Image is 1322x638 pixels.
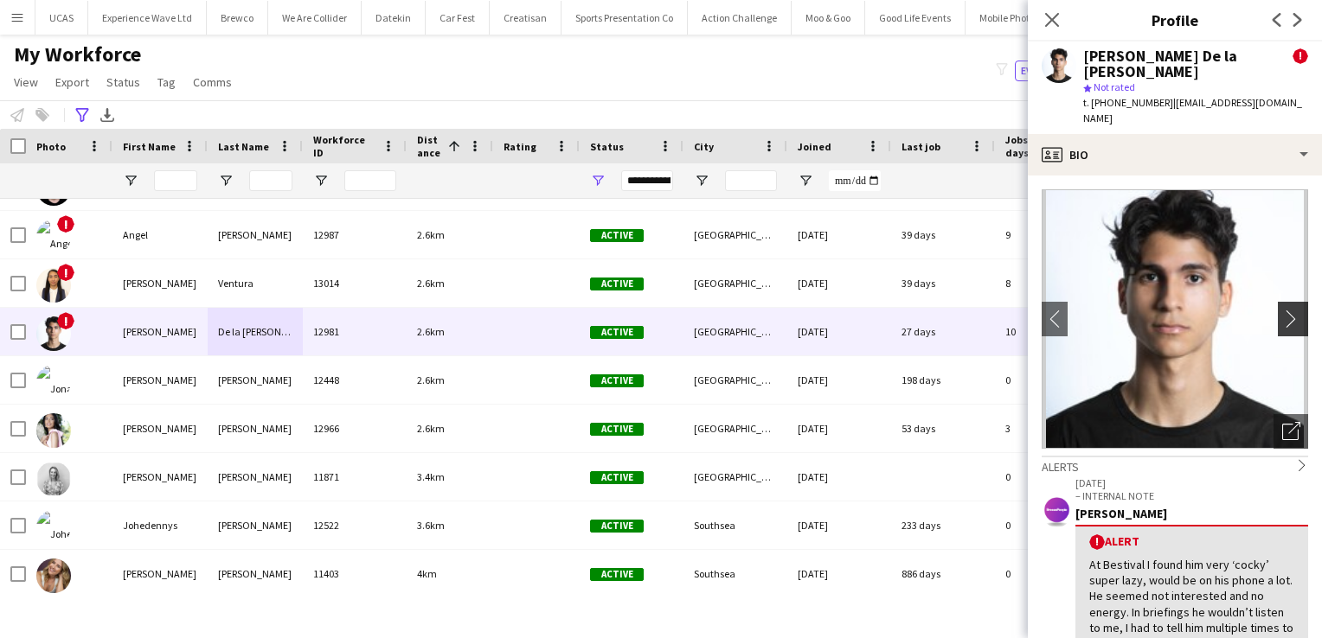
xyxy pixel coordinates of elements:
[36,510,71,545] img: Johedennys Santana
[112,211,208,258] div: Angel
[725,170,777,191] input: City Filter Input
[590,520,644,533] span: Active
[504,140,536,153] span: Rating
[112,550,208,597] div: [PERSON_NAME]
[590,423,644,436] span: Active
[151,71,183,93] a: Tag
[218,140,269,153] span: Last Name
[792,1,865,35] button: Moo & Goo
[683,405,787,452] div: [GEOGRAPHIC_DATA]
[208,356,303,404] div: [PERSON_NAME]
[787,308,891,355] div: [DATE]
[417,470,445,483] span: 3.4km
[590,173,606,188] button: Open Filter Menu
[417,373,445,386] span: 2.6km
[303,356,407,404] div: 12448
[891,405,995,452] div: 53 days
[417,325,445,338] span: 2.6km
[36,220,71,254] img: Angel Gervacio Bido
[787,356,891,404] div: [DATE]
[157,74,176,90] span: Tag
[303,501,407,549] div: 12522
[787,211,891,258] div: [DATE]
[683,259,787,307] div: [GEOGRAPHIC_DATA]
[995,356,1107,404] div: 0
[995,453,1107,501] div: 0
[36,462,71,496] img: Sophie Norris
[123,140,176,153] span: First Name
[106,74,140,90] span: Status
[186,71,239,93] a: Comms
[1274,414,1308,449] div: Open photos pop-in
[787,405,891,452] div: [DATE]
[208,453,303,501] div: [PERSON_NAME]
[590,278,644,290] span: Active
[72,105,93,125] app-action-btn: Advanced filters
[344,170,396,191] input: Workforce ID Filter Input
[303,211,407,258] div: 12987
[208,405,303,452] div: [PERSON_NAME]
[112,501,208,549] div: Johedennys
[590,140,624,153] span: Status
[112,405,208,452] div: [PERSON_NAME]
[787,259,891,307] div: [DATE]
[7,71,45,93] a: View
[426,1,490,35] button: Car Fest
[99,71,147,93] a: Status
[995,308,1107,355] div: 10
[417,567,437,580] span: 4km
[1293,48,1308,64] span: !
[417,422,445,435] span: 2.6km
[303,259,407,307] div: 13014
[1089,534,1105,550] span: !
[97,105,118,125] app-action-btn: Export XLSX
[36,268,71,303] img: Astrid Ventura
[417,133,441,159] span: Distance
[683,211,787,258] div: [GEOGRAPHIC_DATA]
[14,41,141,67] span: My Workforce
[683,356,787,404] div: [GEOGRAPHIC_DATA]
[995,501,1107,549] div: 0
[303,453,407,501] div: 11871
[995,405,1107,452] div: 3
[787,501,891,549] div: [DATE]
[154,170,197,191] input: First Name Filter Input
[313,133,375,159] span: Workforce ID
[966,1,1174,35] button: Mobile Photo Booth [GEOGRAPHIC_DATA]
[902,140,940,153] span: Last job
[303,405,407,452] div: 12966
[249,170,292,191] input: Last Name Filter Input
[123,173,138,188] button: Open Filter Menu
[303,550,407,597] div: 11403
[683,308,787,355] div: [GEOGRAPHIC_DATA]
[417,228,445,241] span: 2.6km
[208,550,303,597] div: [PERSON_NAME]
[891,308,995,355] div: 27 days
[995,259,1107,307] div: 8
[112,308,208,355] div: [PERSON_NAME]
[891,211,995,258] div: 39 days
[55,74,89,90] span: Export
[787,550,891,597] div: [DATE]
[865,1,966,35] button: Good Life Events
[590,326,644,339] span: Active
[57,264,74,281] span: !
[1089,533,1294,550] div: Alert
[1083,48,1293,80] div: [PERSON_NAME] De la [PERSON_NAME]
[891,259,995,307] div: 39 days
[208,501,303,549] div: [PERSON_NAME]
[48,71,96,93] a: Export
[891,501,995,549] div: 233 days
[268,1,362,35] button: We Are Collider
[787,453,891,501] div: [DATE]
[1075,476,1308,489] p: [DATE]
[490,1,562,35] button: Creatisan
[303,308,407,355] div: 12981
[683,453,787,501] div: [GEOGRAPHIC_DATA]
[694,173,709,188] button: Open Filter Menu
[798,140,831,153] span: Joined
[694,140,714,153] span: City
[35,1,88,35] button: UCAS
[590,229,644,242] span: Active
[590,374,644,387] span: Active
